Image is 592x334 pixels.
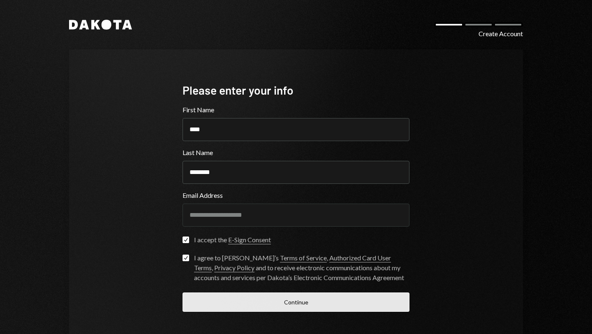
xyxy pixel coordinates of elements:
[194,235,271,245] div: I accept the
[183,105,409,115] label: First Name
[194,253,409,283] div: I agree to [PERSON_NAME]’s , , and to receive electronic communications about my accounts and ser...
[183,237,189,243] button: I accept the E-Sign Consent
[280,254,327,262] a: Terms of Service
[183,255,189,261] button: I agree to [PERSON_NAME]’s Terms of Service, Authorized Card User Terms, Privacy Policy and to re...
[183,148,409,158] label: Last Name
[183,82,409,98] div: Please enter your info
[228,236,271,244] a: E-Sign Consent
[183,190,409,200] label: Email Address
[479,29,523,39] div: Create Account
[194,254,391,272] a: Authorized Card User Terms
[183,292,409,312] button: Continue
[214,264,254,272] a: Privacy Policy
